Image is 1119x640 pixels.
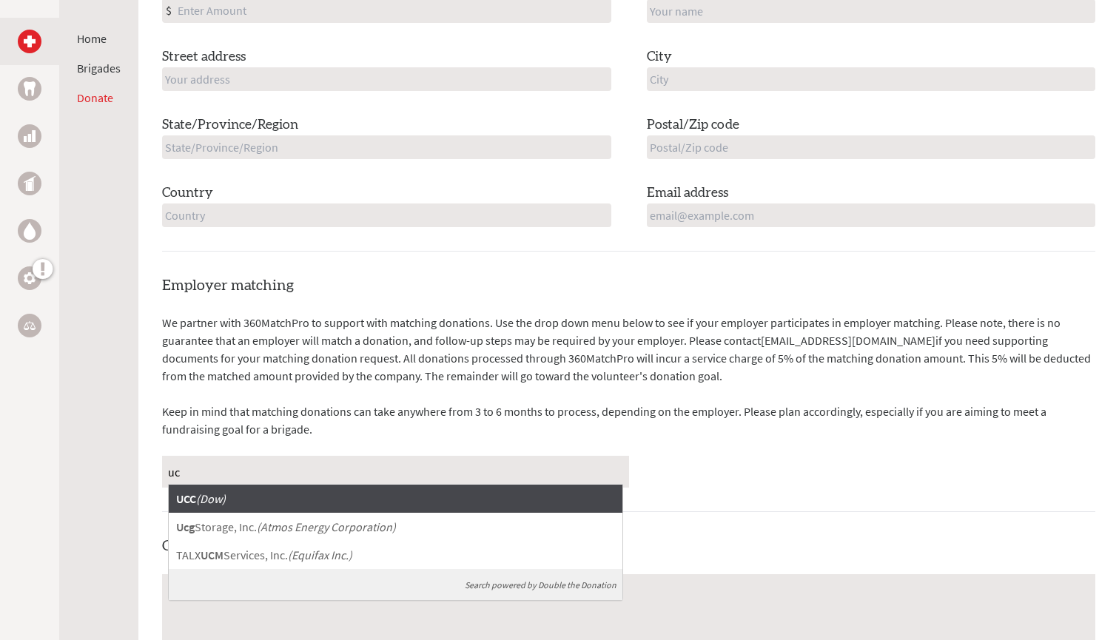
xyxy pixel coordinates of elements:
[18,219,41,243] a: Water
[257,519,396,534] em: ( Atmos Energy Corporation )
[18,77,41,101] a: Dental
[647,47,672,67] label: City
[18,124,41,148] a: Business
[162,275,1095,296] h4: Employer matching
[176,548,288,562] span: TALX Services, Inc.
[162,183,213,203] label: Country
[77,30,121,47] li: Home
[761,333,935,348] a: [EMAIL_ADDRESS][DOMAIN_NAME]
[77,59,121,77] li: Brigades
[647,67,1096,91] input: City
[24,130,36,142] img: Business
[162,314,1095,385] p: We partner with 360MatchPro to support with matching donations. Use the drop down menu below to s...
[77,89,121,107] li: Donate
[162,67,611,91] input: Your address
[77,90,113,105] a: Donate
[24,176,36,191] img: Public Health
[647,183,728,203] label: Email address
[201,548,224,562] b: UCM
[647,115,739,135] label: Postal/Zip code
[176,519,257,534] span: Storage, Inc.
[196,491,226,506] em: ( Dow )
[162,115,298,135] label: State/Province/Region
[168,459,623,485] input: Search for company...
[24,272,36,284] img: Engineering
[24,222,36,239] img: Water
[647,135,1096,159] input: Postal/Zip code
[24,81,36,95] img: Dental
[176,519,195,534] b: Ucg
[176,491,196,506] b: UCC
[24,36,36,47] img: Medical
[162,135,611,159] input: State/Province/Region
[18,172,41,195] a: Public Health
[18,266,41,290] a: Engineering
[18,314,41,337] a: Legal Empowerment
[465,579,616,590] a: Search powered by Double the Donation
[647,203,1096,227] input: email@example.com
[162,402,1095,438] p: Keep in mind that matching donations can take anywhere from 3 to 6 months to process, depending o...
[162,203,611,227] input: Country
[24,321,36,330] img: Legal Empowerment
[288,548,352,562] em: ( Equifax Inc. )
[18,30,41,53] a: Medical
[162,539,229,553] label: Comment
[77,31,107,46] a: Home
[162,47,246,67] label: Street address
[77,61,121,75] a: Brigades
